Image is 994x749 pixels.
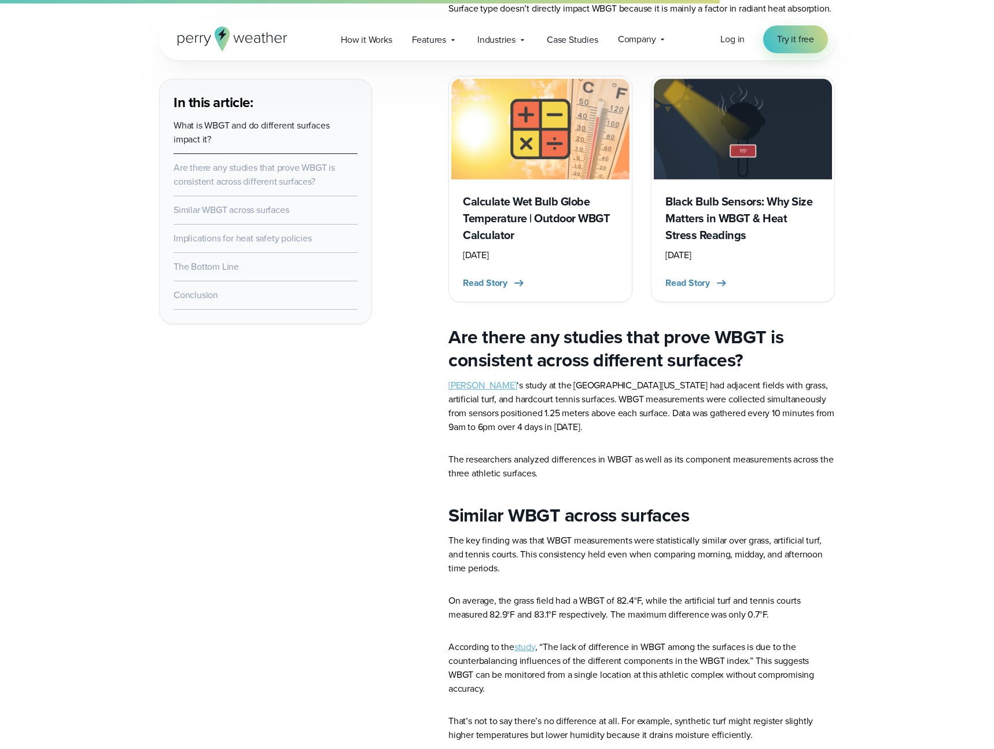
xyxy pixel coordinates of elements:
[174,119,329,146] a: What is WBGT and do different surfaces impact it?
[448,379,835,434] p: ‘s study at the [GEOGRAPHIC_DATA][US_STATE] had adjacent fields with grass, artificial turf, and ...
[463,193,618,244] h3: Calculate Wet Bulb Globe Temperature | Outdoor WBGT Calculator
[618,32,656,46] span: Company
[665,193,820,244] h3: Black Bulb Sensors: Why Size Matters in WBGT & Heat Stress Readings
[448,379,517,392] a: [PERSON_NAME]
[477,33,516,47] span: Industries
[448,2,835,57] p: Surface type doesn’t directly impact WBGT because it is mainly a factor in radiant heat absorptio...
[665,248,820,262] div: [DATE]
[174,203,289,216] a: Similar WBGT across surfaces
[537,28,608,52] a: Case Studies
[463,276,507,290] span: Read Story
[448,640,835,696] p: According to the , “The lack of difference in WBGT among the surfaces is due to the counterbalanc...
[448,76,835,302] div: slideshow
[174,93,358,112] h3: In this article:
[341,33,392,47] span: How it Works
[463,276,526,290] button: Read Story
[448,453,835,480] p: The researchers analyzed differences in WBGT as well as its component measurements across the thr...
[331,28,402,52] a: How it Works
[451,79,629,179] img: Calculate Wet Bulb Globe Temperature (WBGT)
[412,33,446,47] span: Features
[654,79,832,179] img: Black Bulb Temperature Sensor
[448,76,632,302] a: Calculate Wet Bulb Globe Temperature (WBGT) Calculate Wet Bulb Globe Temperature | Outdoor WBGT C...
[174,260,239,273] a: The Bottom Line
[174,161,335,188] a: Are there any studies that prove WBGT is consistent across different surfaces?
[448,534,835,575] p: The key finding was that WBGT measurements were statistically similar over grass, artificial turf...
[448,325,835,372] h2: Are there any studies that prove WBGT is consistent across different surfaces?
[174,232,312,245] a: Implications for heat safety policies
[777,32,814,46] span: Try it free
[448,594,835,622] p: On average, the grass field had a WBGT of 82.4°F, while the artificial turf and tennis courts mea...
[720,32,745,46] a: Log in
[463,248,618,262] div: [DATE]
[763,25,828,53] a: Try it free
[448,504,835,527] h2: Similar WBGT across surfaces
[651,76,835,302] a: Black Bulb Temperature Sensor Black Bulb Sensors: Why Size Matters in WBGT & Heat Stress Readings...
[514,640,535,653] a: study
[665,276,710,290] span: Read Story
[448,714,835,742] p: That’s not to say there’s no difference at all. For example, synthetic turf might register slight...
[174,288,218,302] a: Conclusion
[665,276,728,290] button: Read Story
[547,33,598,47] span: Case Studies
